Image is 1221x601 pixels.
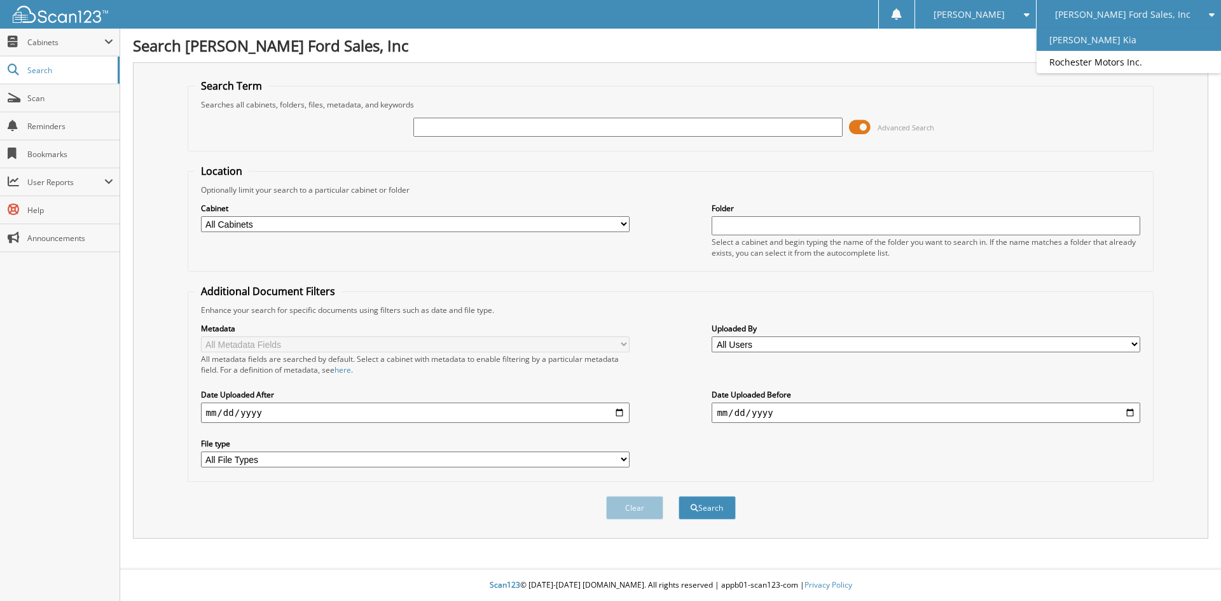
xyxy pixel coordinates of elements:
[195,284,341,298] legend: Additional Document Filters
[679,496,736,520] button: Search
[120,570,1221,601] div: © [DATE]-[DATE] [DOMAIN_NAME]. All rights reserved | appb01-scan123-com |
[712,403,1140,423] input: end
[201,323,630,334] label: Metadata
[712,203,1140,214] label: Folder
[335,364,351,375] a: here
[1037,51,1221,73] a: Rochester Motors Inc.
[27,121,113,132] span: Reminders
[27,149,113,160] span: Bookmarks
[490,579,520,590] span: Scan123
[201,203,630,214] label: Cabinet
[195,99,1147,110] div: Searches all cabinets, folders, files, metadata, and keywords
[201,354,630,375] div: All metadata fields are searched by default. Select a cabinet with metadata to enable filtering b...
[13,6,108,23] img: scan123-logo-white.svg
[133,35,1208,56] h1: Search [PERSON_NAME] Ford Sales, Inc
[27,233,113,244] span: Announcements
[878,123,934,132] span: Advanced Search
[712,389,1140,400] label: Date Uploaded Before
[712,237,1140,258] div: Select a cabinet and begin typing the name of the folder you want to search in. If the name match...
[27,65,111,76] span: Search
[712,323,1140,334] label: Uploaded By
[1055,11,1190,18] span: [PERSON_NAME] Ford Sales, Inc
[201,389,630,400] label: Date Uploaded After
[27,93,113,104] span: Scan
[27,177,104,188] span: User Reports
[201,403,630,423] input: start
[27,37,104,48] span: Cabinets
[804,579,852,590] a: Privacy Policy
[195,184,1147,195] div: Optionally limit your search to a particular cabinet or folder
[195,79,268,93] legend: Search Term
[195,305,1147,315] div: Enhance your search for specific documents using filters such as date and file type.
[934,11,1005,18] span: [PERSON_NAME]
[606,496,663,520] button: Clear
[195,164,249,178] legend: Location
[1037,29,1221,51] a: [PERSON_NAME] Kia
[27,205,113,216] span: Help
[201,438,630,449] label: File type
